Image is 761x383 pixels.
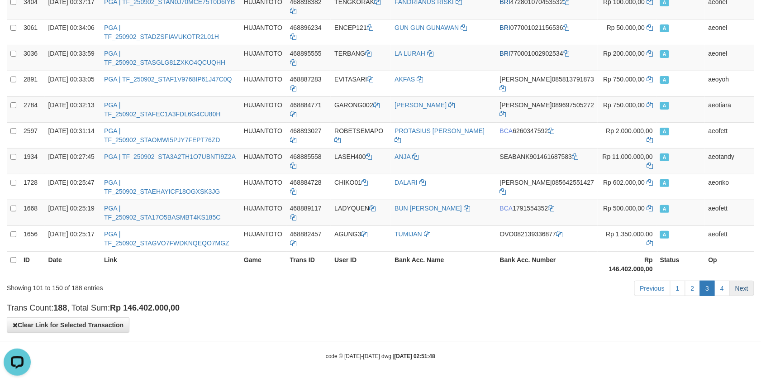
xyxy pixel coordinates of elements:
span: Rp 1.350.000,00 [606,230,653,238]
td: aeoyoh [705,71,754,96]
span: BRI [500,24,510,31]
td: [DATE] 00:25:19 [45,200,101,225]
td: HUJANTOTO [240,45,286,71]
td: CHIKO01 [331,174,391,200]
td: [DATE] 00:25:47 [45,174,101,200]
td: HUJANTOTO [240,174,286,200]
span: BCA [500,205,513,212]
button: Clear Link for Selected Transaction [7,317,129,333]
td: 3036 [20,45,45,71]
strong: 188 [53,303,67,312]
td: 468884728 [286,174,331,200]
strong: [DATE] 02:51:48 [395,353,435,359]
td: 468889117 [286,200,331,225]
td: aeonel [705,19,754,45]
a: Previous [634,281,671,296]
td: HUJANTOTO [240,19,286,45]
a: 3 [700,281,715,296]
td: [DATE] 00:34:06 [45,19,101,45]
a: GUN GUN GUNAWAN [395,24,459,31]
span: Approved - Marked by aeonel [660,24,669,32]
td: HUJANTOTO [240,96,286,122]
span: Rp 750.000,00 [603,76,645,83]
td: 468896234 [286,19,331,45]
th: Bank Acc. Name [391,251,496,277]
td: aeoriko [705,174,754,200]
span: Approved - Marked by aeotandy [660,153,669,161]
span: Approved - Marked by aeoyoh [660,76,669,84]
small: code © [DATE]-[DATE] dwg | [326,353,435,359]
a: BUN [PERSON_NAME] [395,205,462,212]
td: aeonel [705,45,754,71]
td: HUJANTOTO [240,122,286,148]
td: [DATE] 00:25:17 [45,225,101,251]
td: aeofett [705,225,754,251]
a: PGA | TF_250902_STAOMWI5PJY7FEPT76ZD [104,127,220,144]
td: 085813791873 [496,71,598,96]
td: 468895555 [286,45,331,71]
td: LADYQUEN [331,200,391,225]
td: 468884771 [286,96,331,122]
span: Approved - Marked by aeofett [660,231,669,239]
th: Status [656,251,705,277]
span: BCA [500,127,513,134]
td: 085642551427 [496,174,598,200]
td: [DATE] 00:33:05 [45,71,101,96]
span: Approved - Marked by aeonel [660,50,669,58]
td: [DATE] 00:27:45 [45,148,101,174]
th: Bank Acc. Number [496,251,598,277]
th: Game [240,251,286,277]
td: 1656 [20,225,45,251]
span: [PERSON_NAME] [500,179,552,186]
a: LA LURAH [395,50,425,57]
td: 1728 [20,174,45,200]
span: [PERSON_NAME] [500,76,552,83]
a: 4 [714,281,730,296]
span: Approved - Marked by aeofett [660,205,669,213]
a: 2 [685,281,700,296]
span: Approved - Marked by aeoriko [660,179,669,187]
a: PGA | TF_250902_STA3A2TH1O7UBNTI9Z2A [104,153,236,160]
a: PGA | TF_250902_STA17O5BASMBT4KS185C [104,205,220,221]
td: [DATE] 00:31:14 [45,122,101,148]
th: Trans ID [286,251,331,277]
td: ROBETSEMAPO [331,122,391,148]
td: 089697505272 [496,96,598,122]
th: User ID [331,251,391,277]
span: Rp 200.000,00 [603,50,645,57]
td: 770001002902534 [496,45,598,71]
td: GARONG002 [331,96,391,122]
td: 468893027 [286,122,331,148]
td: 2891 [20,71,45,96]
td: 1791554352 [496,200,598,225]
td: HUJANTOTO [240,148,286,174]
td: TERBANG [331,45,391,71]
span: [PERSON_NAME] [500,101,552,109]
td: 6260347592 [496,122,598,148]
th: Op [705,251,754,277]
a: Next [729,281,754,296]
td: LASEH400 [331,148,391,174]
span: Rp 2.000.000,00 [606,127,653,134]
td: aeotandy [705,148,754,174]
th: ID [20,251,45,277]
span: Rp 50.000,00 [607,24,645,31]
td: HUJANTOTO [240,71,286,96]
a: TUMIJAN [395,230,422,238]
td: 1934 [20,148,45,174]
a: PGA | TF_250902_STADZSFIAVUKOTR2L01H [104,24,219,40]
td: [DATE] 00:33:59 [45,45,101,71]
a: PGA | TF_250902_STAF1V9768IP61J47C0Q [104,76,232,83]
span: Rp 500.000,00 [603,205,645,212]
div: Showing 101 to 150 of 188 entries [7,280,310,292]
span: BRI [500,50,510,57]
td: 082139336877 [496,225,598,251]
a: 1 [670,281,685,296]
span: SEABANK [500,153,530,160]
td: 2597 [20,122,45,148]
a: DALARI [395,179,418,186]
a: PGA | TF_250902_STAGVO7FWDKNQEQO7MGZ [104,230,229,247]
td: AGUNG3 [331,225,391,251]
td: aeofett [705,122,754,148]
span: Approved - Marked by aeofett [660,128,669,135]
